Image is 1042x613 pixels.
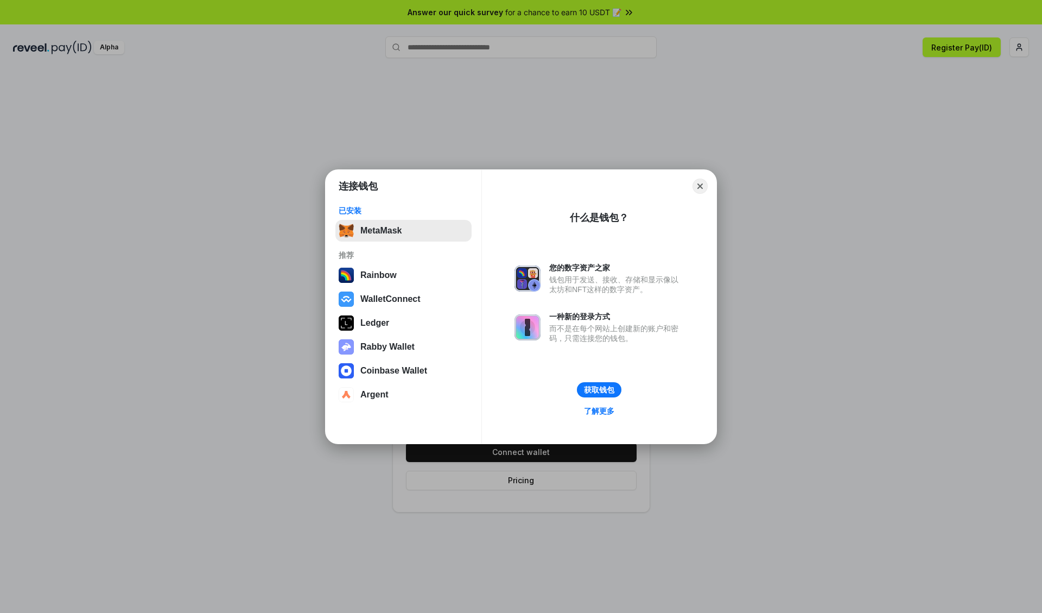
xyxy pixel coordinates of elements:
[360,226,402,236] div: MetaMask
[570,211,628,224] div: 什么是钱包？
[335,220,472,242] button: MetaMask
[339,223,354,238] img: svg+xml,%3Csvg%20fill%3D%22none%22%20height%3D%2233%22%20viewBox%3D%220%200%2035%2033%22%20width%...
[335,288,472,310] button: WalletConnect
[335,264,472,286] button: Rainbow
[549,263,684,273] div: 您的数字资产之家
[339,292,354,307] img: svg+xml,%3Csvg%20width%3D%2228%22%20height%3D%2228%22%20viewBox%3D%220%200%2028%2028%22%20fill%3D...
[584,406,614,416] div: 了解更多
[339,180,378,193] h1: 连接钱包
[692,179,708,194] button: Close
[577,404,621,418] a: 了解更多
[360,342,415,352] div: Rabby Wallet
[339,387,354,402] img: svg+xml,%3Csvg%20width%3D%2228%22%20height%3D%2228%22%20viewBox%3D%220%200%2028%2028%22%20fill%3D...
[549,312,684,321] div: 一种新的登录方式
[339,268,354,283] img: svg+xml,%3Csvg%20width%3D%22120%22%20height%3D%22120%22%20viewBox%3D%220%200%20120%20120%22%20fil...
[514,266,541,292] img: svg+xml,%3Csvg%20xmlns%3D%22http%3A%2F%2Fwww.w3.org%2F2000%2Fsvg%22%20fill%3D%22none%22%20viewBox...
[335,384,472,406] button: Argent
[335,336,472,358] button: Rabby Wallet
[335,360,472,382] button: Coinbase Wallet
[514,314,541,340] img: svg+xml,%3Csvg%20xmlns%3D%22http%3A%2F%2Fwww.w3.org%2F2000%2Fsvg%22%20fill%3D%22none%22%20viewBox...
[549,324,684,343] div: 而不是在每个网站上创建新的账户和密码，只需连接您的钱包。
[360,390,389,400] div: Argent
[339,363,354,378] img: svg+xml,%3Csvg%20width%3D%2228%22%20height%3D%2228%22%20viewBox%3D%220%200%2028%2028%22%20fill%3D...
[360,366,427,376] div: Coinbase Wallet
[360,294,421,304] div: WalletConnect
[360,318,389,328] div: Ledger
[577,382,621,397] button: 获取钱包
[360,270,397,280] div: Rainbow
[339,315,354,331] img: svg+xml,%3Csvg%20xmlns%3D%22http%3A%2F%2Fwww.w3.org%2F2000%2Fsvg%22%20width%3D%2228%22%20height%3...
[339,250,468,260] div: 推荐
[339,206,468,216] div: 已安装
[549,275,684,294] div: 钱包用于发送、接收、存储和显示像以太坊和NFT这样的数字资产。
[335,312,472,334] button: Ledger
[584,385,614,395] div: 获取钱包
[339,339,354,355] img: svg+xml,%3Csvg%20xmlns%3D%22http%3A%2F%2Fwww.w3.org%2F2000%2Fsvg%22%20fill%3D%22none%22%20viewBox...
